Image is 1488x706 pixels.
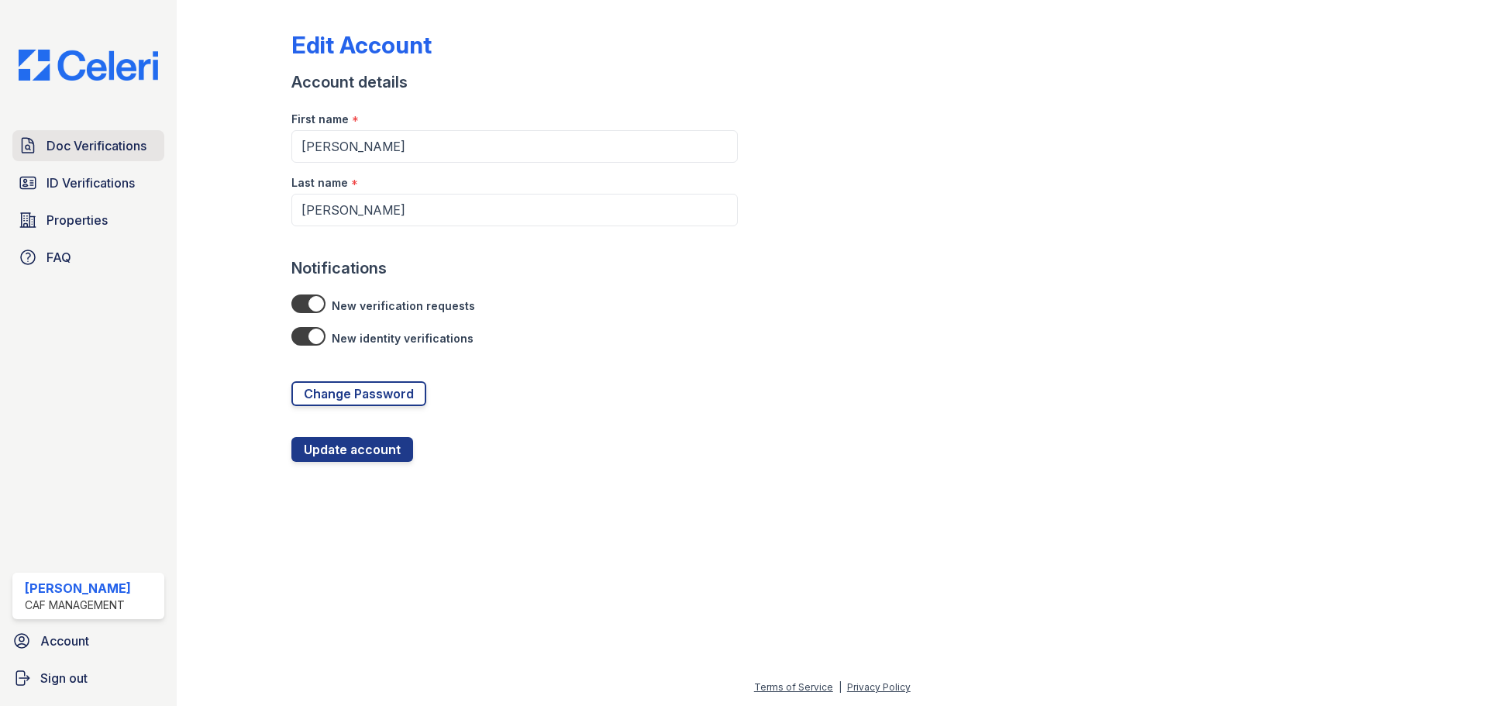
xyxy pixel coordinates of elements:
span: Sign out [40,669,88,687]
div: [PERSON_NAME] [25,579,131,598]
a: Properties [12,205,164,236]
a: Doc Verifications [12,130,164,161]
span: FAQ [46,248,71,267]
div: CAF Management [25,598,131,613]
span: Doc Verifications [46,136,146,155]
a: Account [6,625,170,656]
a: Terms of Service [754,681,833,693]
img: CE_Logo_Blue-a8612792a0a2168367f1c8372b55b34899dd931a85d93a1a3d3e32e68fde9ad4.png [6,50,170,81]
label: First name [291,112,349,127]
a: Change Password [291,381,426,406]
label: New verification requests [332,298,475,314]
div: | [839,681,842,693]
div: Edit Account [291,31,432,59]
div: Account details [291,71,738,93]
div: Notifications [291,257,738,279]
label: Last name [291,175,348,191]
label: New identity verifications [332,331,474,346]
button: Update account [291,437,413,462]
span: ID Verifications [46,174,135,192]
span: Properties [46,211,108,229]
a: Privacy Policy [847,681,911,693]
a: ID Verifications [12,167,164,198]
a: Sign out [6,663,170,694]
a: FAQ [12,242,164,273]
span: Account [40,632,89,650]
